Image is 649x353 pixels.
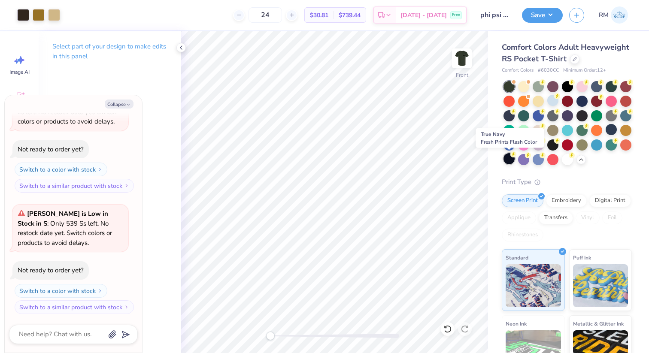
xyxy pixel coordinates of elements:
input: Untitled Design [473,6,516,24]
div: Embroidery [546,194,587,207]
div: Accessibility label [266,332,275,340]
span: # 6030CC [538,67,559,74]
span: Comfort Colors [502,67,534,74]
span: Image AI [9,69,30,75]
img: Switch to a similar product with stock [124,305,129,310]
div: Vinyl [576,211,600,224]
span: Comfort Colors Adult Heavyweight RS Pocket T-Shirt [502,42,629,64]
div: Screen Print [502,194,543,207]
div: Digital Print [589,194,631,207]
button: Switch to a color with stock [15,163,107,176]
img: Switch to a color with stock [97,167,103,172]
span: $30.81 [310,11,328,20]
div: Foil [602,211,622,224]
img: Puff Ink [573,264,628,307]
span: Neon Ink [506,319,527,328]
div: Transfers [539,211,573,224]
img: Riley Mcdonald [611,6,628,24]
span: Metallic & Glitter Ink [573,319,624,328]
span: Standard [506,253,528,262]
span: Free [452,12,460,18]
span: : Only 539 Ss left. No restock date yet. Switch colors or products to avoid delays. [18,209,112,247]
span: Fresh Prints Flash Color [481,139,537,145]
button: Switch to a similar product with stock [15,300,134,314]
input: – – [249,7,282,23]
button: Switch to a similar product with stock [15,179,134,193]
button: Save [522,8,563,23]
span: Puff Ink [573,253,591,262]
img: Switch to a color with stock [97,288,103,293]
span: [DATE] - [DATE] [400,11,447,20]
img: Switch to a similar product with stock [124,183,129,188]
span: RM [599,10,609,20]
strong: [PERSON_NAME] is Low in Stock in S [18,209,108,228]
p: Select part of your design to make edits in this panel [52,42,167,61]
button: Switch to a color with stock [15,284,107,298]
a: RM [595,6,632,24]
img: Standard [506,264,561,307]
div: Rhinestones [502,229,543,241]
img: Front [453,50,470,67]
span: Minimum Order: 12 + [563,67,606,74]
span: $739.44 [339,11,361,20]
button: Collapse [105,100,133,109]
div: True Navy [476,128,544,148]
div: Not ready to order yet? [18,145,84,154]
div: Applique [502,211,536,224]
div: Front [456,71,468,79]
div: Print Type [502,177,632,187]
div: Not ready to order yet? [18,266,84,275]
